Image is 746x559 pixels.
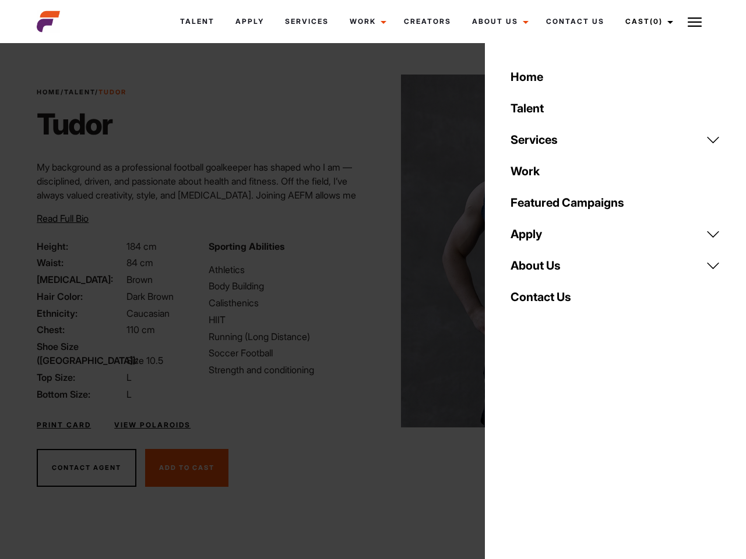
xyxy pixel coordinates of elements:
[126,274,153,285] span: Brown
[126,372,132,383] span: L
[688,15,702,29] img: Burger icon
[145,449,228,487] button: Add To Cast
[504,218,727,250] a: Apply
[209,240,284,252] strong: Sporting Abilities
[37,10,60,33] img: cropped-aefm-brand-fav-22-square.png
[126,291,174,302] span: Dark Brown
[37,107,126,141] h1: Tudor
[37,339,124,367] span: Shoe Size ([GEOGRAPHIC_DATA]):
[393,6,462,37] a: Creators
[209,346,366,360] li: Soccer Football
[159,464,214,472] span: Add To Cast
[650,17,663,26] span: (0)
[37,289,124,303] span: Hair Color:
[37,370,124,384] span: Top Size:
[615,6,680,37] a: Cast(0)
[225,6,275,37] a: Apply
[209,263,366,277] li: Athletics
[504,124,727,155] a: Services
[126,240,157,252] span: 184 cm
[126,324,155,335] span: 110 cm
[37,213,89,224] span: Read Full Bio
[504,61,727,93] a: Home
[37,87,126,97] span: / /
[98,88,126,96] strong: Tudor
[64,88,95,96] a: Talent
[275,6,339,37] a: Services
[504,187,727,218] a: Featured Campaigns
[209,363,366,377] li: Strength and conditioning
[209,296,366,310] li: Calisthenics
[37,306,124,320] span: Ethnicity:
[504,250,727,281] a: About Us
[37,160,366,230] p: My background as a professional football goalkeeper has shaped who I am — disciplined, driven, an...
[170,6,225,37] a: Talent
[37,449,136,487] button: Contact Agent
[37,211,89,225] button: Read Full Bio
[126,388,132,400] span: L
[504,93,727,124] a: Talent
[209,330,366,344] li: Running (Long Distance)
[339,6,393,37] a: Work
[37,256,124,270] span: Waist:
[37,387,124,401] span: Bottom Size:
[126,307,170,319] span: Caucasian
[504,155,727,187] a: Work
[209,313,366,327] li: HIIT
[114,420,191,430] a: View Polaroids
[37,273,124,286] span: [MEDICAL_DATA]:
[209,279,366,293] li: Body Building
[536,6,615,37] a: Contact Us
[504,281,727,313] a: Contact Us
[462,6,536,37] a: About Us
[126,355,163,366] span: Size 10.5
[37,239,124,253] span: Height:
[37,323,124,337] span: Chest:
[37,88,61,96] a: Home
[37,420,91,430] a: Print Card
[126,257,153,268] span: 84 cm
